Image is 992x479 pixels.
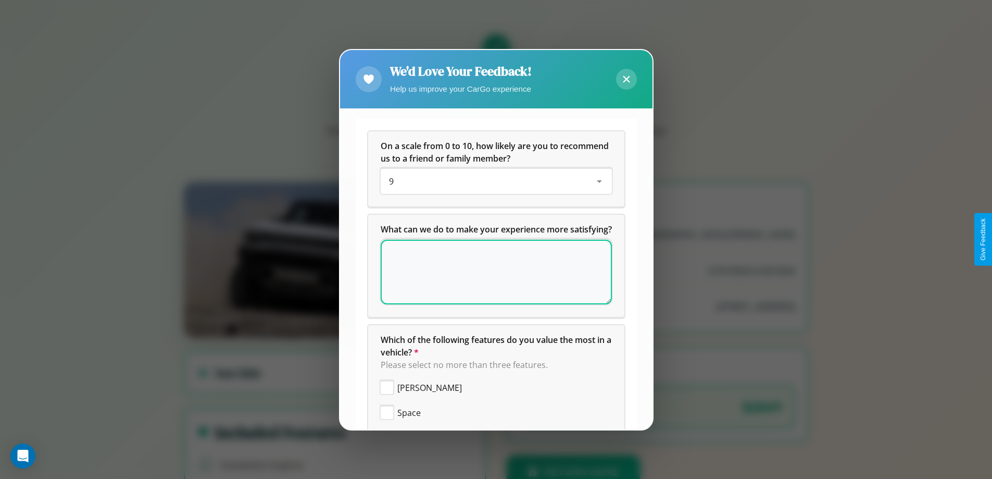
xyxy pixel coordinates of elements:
p: Help us improve your CarGo experience [390,82,532,96]
div: On a scale from 0 to 10, how likely are you to recommend us to a friend or family member? [381,169,612,194]
span: Which of the following features do you value the most in a vehicle? [381,334,613,358]
span: What can we do to make your experience more satisfying? [381,224,612,235]
span: On a scale from 0 to 10, how likely are you to recommend us to a friend or family member? [381,140,611,164]
h2: We'd Love Your Feedback! [390,63,532,80]
div: Open Intercom Messenger [10,444,35,469]
span: [PERSON_NAME] [397,382,462,394]
span: Please select no more than three features. [381,359,548,371]
span: Space [397,407,421,419]
div: Give Feedback [980,218,987,261]
h5: On a scale from 0 to 10, how likely are you to recommend us to a friend or family member? [381,140,612,165]
div: On a scale from 0 to 10, how likely are you to recommend us to a friend or family member? [368,131,624,206]
span: 9 [389,176,394,187]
